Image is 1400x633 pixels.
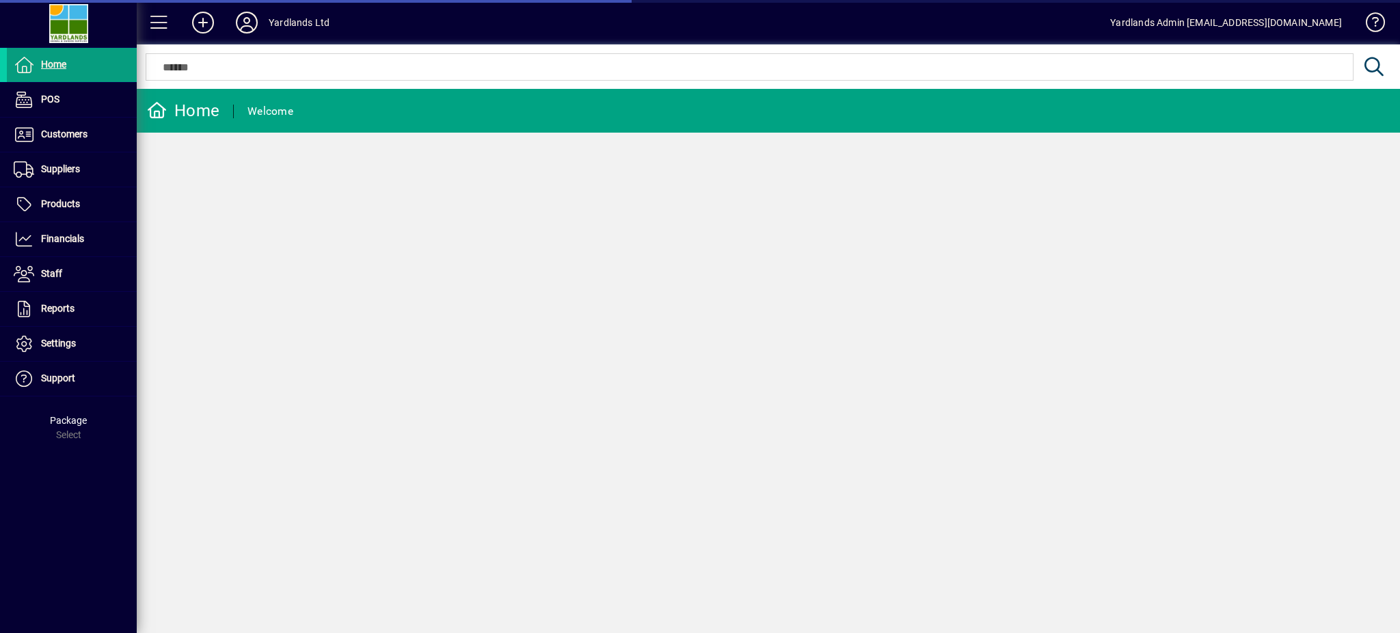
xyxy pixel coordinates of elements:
span: Staff [41,268,62,279]
a: Suppliers [7,152,137,187]
span: Reports [41,303,75,314]
span: POS [41,94,59,105]
span: Financials [41,233,84,244]
div: Welcome [247,100,293,122]
div: Yardlands Admin [EMAIL_ADDRESS][DOMAIN_NAME] [1110,12,1342,33]
span: Suppliers [41,163,80,174]
span: Customers [41,129,87,139]
a: Knowledge Base [1356,3,1383,47]
button: Add [181,10,225,35]
a: Financials [7,222,137,256]
a: Support [7,362,137,396]
span: Package [50,415,87,426]
span: Home [41,59,66,70]
div: Home [147,100,219,122]
a: Reports [7,292,137,326]
a: Products [7,187,137,221]
span: Products [41,198,80,209]
a: POS [7,83,137,117]
span: Settings [41,338,76,349]
a: Settings [7,327,137,361]
a: Staff [7,257,137,291]
button: Profile [225,10,269,35]
a: Customers [7,118,137,152]
div: Yardlands Ltd [269,12,329,33]
span: Support [41,373,75,383]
